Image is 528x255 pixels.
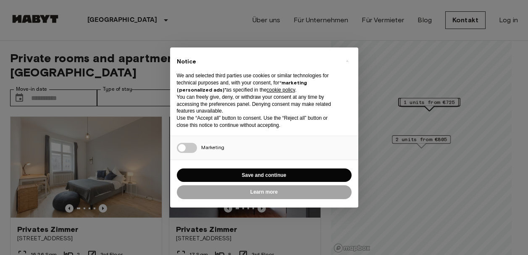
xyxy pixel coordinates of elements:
strong: “marketing (personalized ads)” [177,79,307,93]
p: You can freely give, deny, or withdraw your consent at any time by accessing the preferences pane... [177,94,338,115]
span: Marketing [201,144,224,150]
button: Close this notice [341,54,354,68]
p: We and selected third parties use cookies or similar technologies for technical purposes and, wit... [177,72,338,93]
a: cookie policy [267,87,295,93]
button: Save and continue [177,168,352,182]
h2: Notice [177,58,338,66]
span: × [346,56,349,66]
p: Use the “Accept all” button to consent. Use the “Reject all” button or close this notice to conti... [177,115,338,129]
button: Learn more [177,185,352,199]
